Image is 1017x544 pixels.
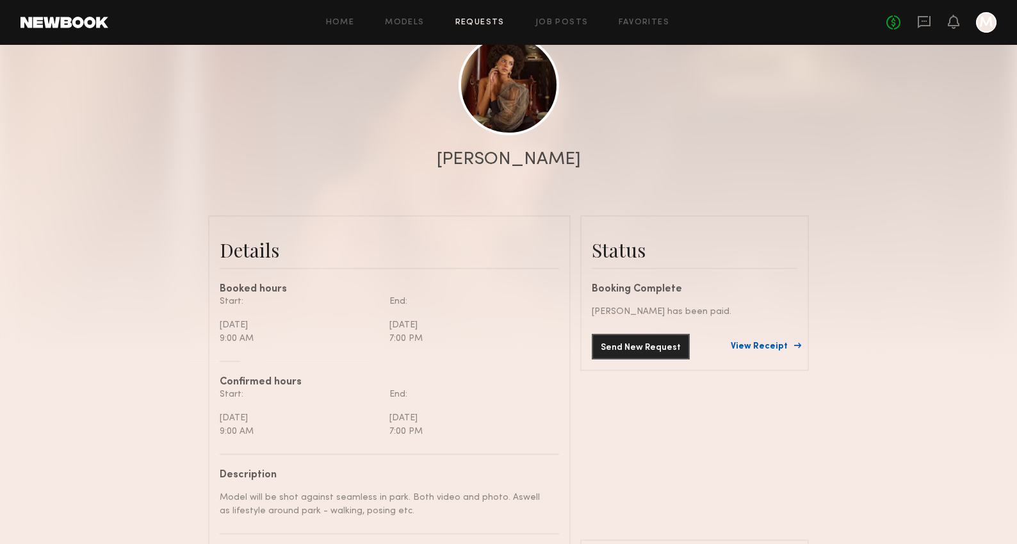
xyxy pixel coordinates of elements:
[592,284,797,295] div: Booking Complete
[220,491,549,518] div: Model will be shot against seamless in park. Both video and photo. Aswell as lifestyle around par...
[220,411,380,425] div: [DATE]
[220,318,380,332] div: [DATE]
[592,237,797,263] div: Status
[220,388,380,401] div: Start:
[220,425,380,438] div: 9:00 AM
[326,19,355,27] a: Home
[535,19,589,27] a: Job Posts
[437,151,581,169] div: [PERSON_NAME]
[389,332,549,345] div: 7:00 PM
[220,377,559,388] div: Confirmed hours
[592,305,797,318] div: [PERSON_NAME] has been paid.
[619,19,669,27] a: Favorites
[592,334,690,359] button: Send New Request
[220,470,549,481] div: Description
[731,342,797,351] a: View Receipt
[389,411,549,425] div: [DATE]
[220,237,559,263] div: Details
[389,425,549,438] div: 7:00 PM
[220,284,559,295] div: Booked hours
[389,388,549,401] div: End:
[220,332,380,345] div: 9:00 AM
[220,295,380,308] div: Start:
[389,295,549,308] div: End:
[385,19,424,27] a: Models
[389,318,549,332] div: [DATE]
[976,12,997,33] a: M
[455,19,505,27] a: Requests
